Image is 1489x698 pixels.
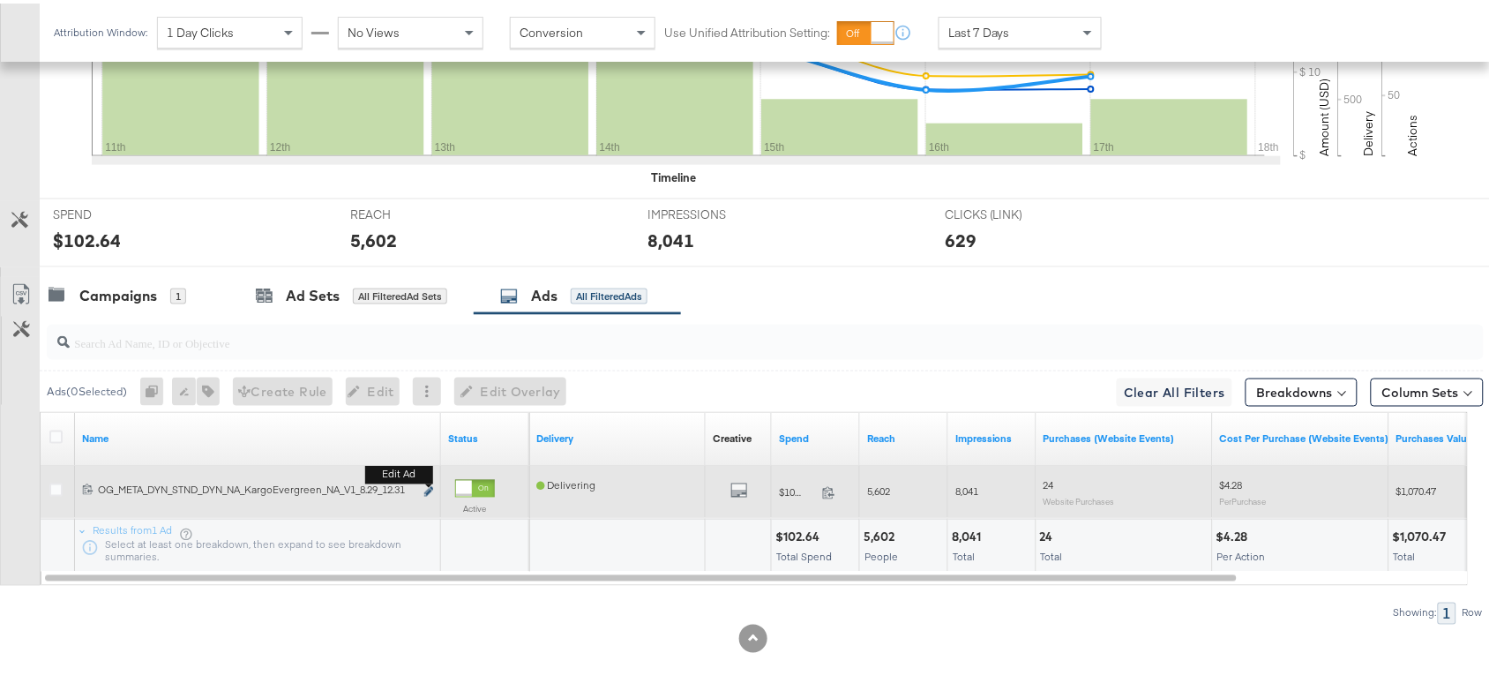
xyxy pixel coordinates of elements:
div: 5,602 [864,526,900,543]
a: Shows the creative associated with your ad. [713,429,752,443]
span: REACH [350,203,483,220]
span: Conversion [520,21,583,37]
a: The number of people your ad was served to. [867,429,941,443]
span: Per Action [1217,547,1266,560]
a: The total amount spent to date. [779,429,853,443]
div: Ads [531,282,557,303]
a: The average cost for each purchase tracked by your Custom Audience pixel on your website after pe... [1220,429,1389,443]
div: 8,041 [647,224,694,250]
div: OG_META_DYN_STND_DYN_NA_KargoEvergreen_NA_V1_8.29_12.31 [98,480,414,494]
button: Edit ad [423,480,434,499]
button: Column Sets [1371,375,1484,403]
span: $1,070.47 [1396,482,1437,495]
sub: Website Purchases [1044,493,1115,504]
div: $4.28 [1216,526,1253,543]
div: 24 [1040,526,1059,543]
span: SPEND [53,203,185,220]
div: 1 [1438,599,1456,621]
span: 5,602 [867,482,890,495]
a: The number of times your ad was served. On mobile apps an ad is counted as served the first time ... [955,429,1029,443]
div: 5,602 [350,224,397,250]
span: Total Spend [776,547,832,560]
div: Ads ( 0 Selected) [47,380,127,396]
text: Delivery [1361,108,1377,153]
span: $4.28 [1220,476,1243,489]
a: Ad Name. [82,429,434,443]
div: Timeline [651,166,696,183]
span: IMPRESSIONS [647,203,780,220]
span: Total [1394,547,1416,560]
span: CLICKS (LINK) [945,203,1077,220]
span: $102.64 [779,483,815,496]
button: Breakdowns [1246,375,1358,403]
sub: Per Purchase [1220,493,1267,504]
span: 8,041 [955,482,978,495]
div: Ad Sets [286,282,340,303]
div: 629 [945,224,976,250]
span: People [864,547,898,560]
span: No Views [348,21,400,37]
div: Row [1462,604,1484,616]
b: Edit ad [365,462,433,481]
a: Shows the current state of your Ad. [448,429,522,443]
div: $1,070.47 [1393,526,1452,543]
div: 1 [170,285,186,301]
div: 0 [140,374,172,402]
div: Campaigns [79,282,157,303]
div: All Filtered Ad Sets [353,285,447,301]
label: Active [455,500,495,512]
text: Actions [1405,111,1421,153]
text: Amount (USD) [1317,75,1333,153]
span: Last 7 Days [948,21,1010,37]
div: $102.64 [775,526,825,543]
span: Total [953,547,975,560]
div: 8,041 [952,526,986,543]
label: Use Unified Attribution Setting: [664,21,830,38]
span: 1 Day Clicks [167,21,234,37]
div: All Filtered Ads [571,285,647,301]
span: Clear All Filters [1124,379,1225,401]
span: 24 [1044,476,1054,489]
a: Reflects the ability of your Ad to achieve delivery. [536,429,699,443]
div: Creative [713,429,752,443]
div: Showing: [1393,604,1438,616]
div: $102.64 [53,224,121,250]
span: Delivering [536,476,595,489]
button: Clear All Filters [1117,375,1232,403]
input: Search Ad Name, ID or Objective [70,315,1353,349]
span: Total [1041,547,1063,560]
div: Attribution Window: [53,23,148,35]
a: The number of times a purchase was made tracked by your Custom Audience pixel on your website aft... [1044,429,1206,443]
